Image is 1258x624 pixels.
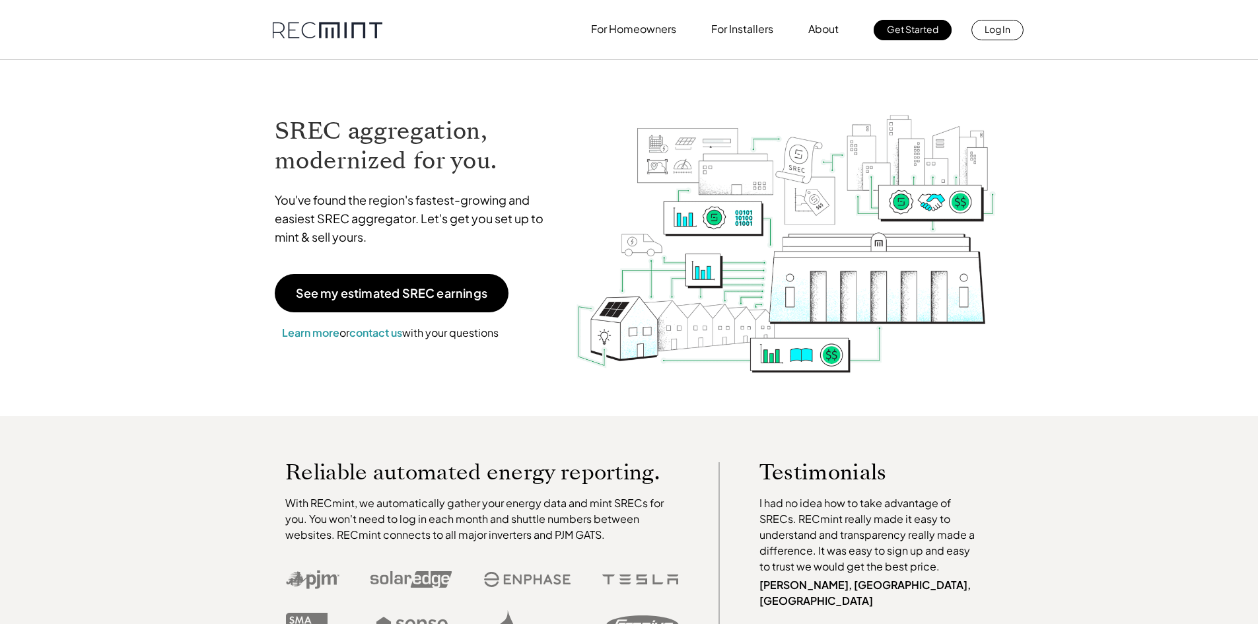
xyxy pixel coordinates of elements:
p: or with your questions [275,324,506,341]
a: Log In [971,20,1024,40]
p: Get Started [887,20,938,38]
p: For Homeowners [591,20,676,38]
p: You've found the region's fastest-growing and easiest SREC aggregator. Let's get you set up to mi... [275,191,556,246]
a: Get Started [874,20,952,40]
a: Learn more [282,326,339,339]
p: Reliable automated energy reporting. [285,462,679,482]
p: For Installers [711,20,773,38]
p: See my estimated SREC earnings [296,287,487,299]
a: contact us [349,326,402,339]
img: RECmint value cycle [575,80,996,376]
p: [PERSON_NAME], [GEOGRAPHIC_DATA], [GEOGRAPHIC_DATA] [759,577,981,609]
p: Log In [985,20,1010,38]
h1: SREC aggregation, modernized for you. [275,116,556,176]
p: About [808,20,839,38]
a: See my estimated SREC earnings [275,274,508,312]
p: Testimonials [759,462,956,482]
p: I had no idea how to take advantage of SRECs. RECmint really made it easy to understand and trans... [759,495,981,574]
p: With RECmint, we automatically gather your energy data and mint SRECs for you. You won't need to ... [285,495,679,543]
